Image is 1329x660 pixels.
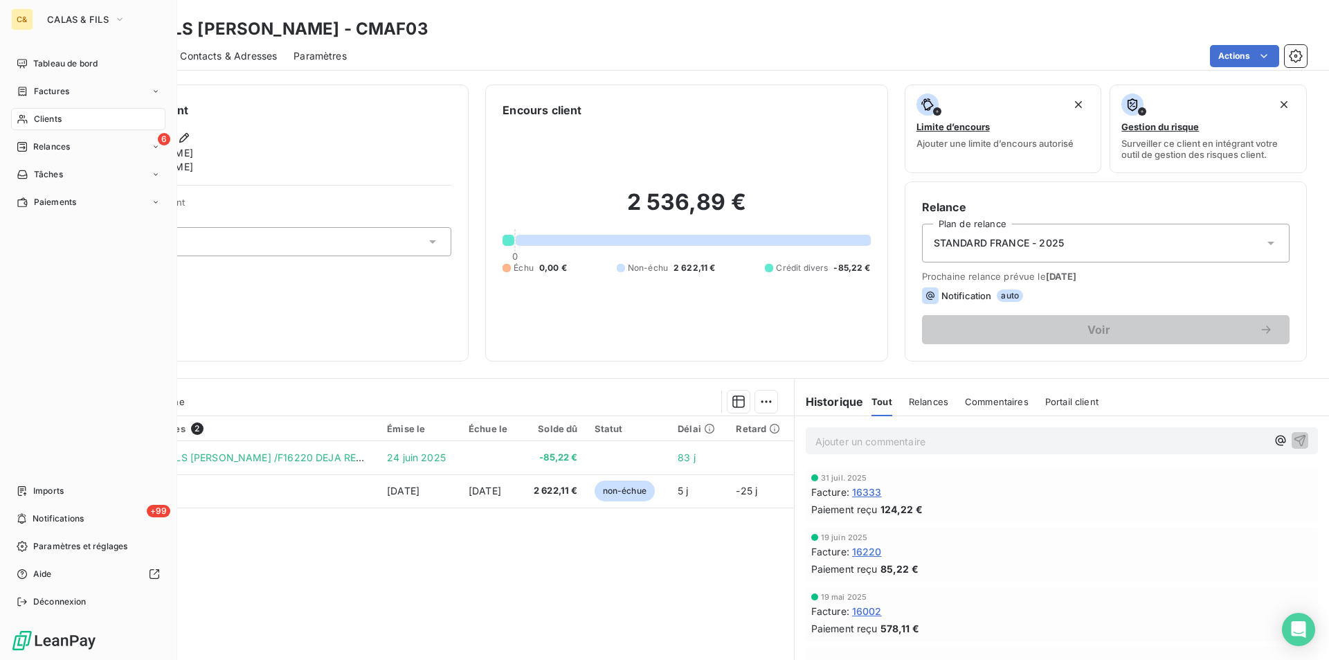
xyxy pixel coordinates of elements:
[941,290,992,301] span: Notification
[33,568,52,580] span: Aide
[503,188,870,230] h2: 2 536,89 €
[880,621,919,636] span: 578,11 €
[811,544,849,559] span: Facture :
[293,49,347,63] span: Paramètres
[11,8,33,30] div: C&
[628,262,668,274] span: Non-échu
[469,423,512,434] div: Échue le
[387,452,446,463] span: 24 juin 2025
[1045,396,1099,407] span: Portail client
[880,502,923,517] span: 124,22 €
[33,540,127,553] span: Paramètres et réglages
[33,512,84,525] span: Notifications
[880,562,919,576] span: 85,22 €
[852,544,882,559] span: 16220
[33,141,70,153] span: Relances
[11,630,97,652] img: Logo LeanPay
[811,502,878,517] span: Paiement reçu
[387,423,452,434] div: Émise le
[905,84,1102,173] button: Limite d’encoursAjouter une limite d’encours autorisé
[47,14,109,25] span: CALAS & FILS
[529,484,578,498] span: 2 622,11 €
[922,271,1290,282] span: Prochaine relance prévue le
[871,396,892,407] span: Tout
[852,485,882,499] span: 16333
[34,113,62,125] span: Clients
[965,396,1029,407] span: Commentaires
[158,133,170,145] span: 6
[673,262,716,274] span: 2 622,11 €
[678,485,688,497] span: 5 j
[811,604,849,618] span: Facture :
[33,485,64,497] span: Imports
[529,451,578,465] span: -85,22 €
[469,485,501,497] span: [DATE]
[909,396,948,407] span: Relances
[34,196,76,208] span: Paiements
[776,262,828,274] span: Crédit divers
[922,199,1290,215] h6: Relance
[934,236,1064,250] span: STANDARD FRANCE - 2025
[147,505,170,517] span: +99
[33,596,87,608] span: Déconnexion
[1210,45,1279,67] button: Actions
[34,85,69,98] span: Factures
[1121,121,1199,132] span: Gestion du risque
[852,604,882,618] span: 16002
[811,485,849,499] span: Facture :
[1110,84,1307,173] button: Gestion du risqueSurveiller ce client en intégrant votre outil de gestion des risques client.
[916,121,990,132] span: Limite d’encours
[512,251,518,262] span: 0
[595,481,655,501] span: non-échue
[99,452,374,463] span: VIR SARL LES FILS [PERSON_NAME] /F16220 DEJA REGLE
[1121,138,1295,160] span: Surveiller ce client en intégrant votre outil de gestion des risques client.
[33,57,98,70] span: Tableau de bord
[795,393,864,410] h6: Historique
[539,262,567,274] span: 0,00 €
[180,49,277,63] span: Contacts & Adresses
[34,168,63,181] span: Tâches
[736,485,757,497] span: -25 j
[503,102,581,118] h6: Encours client
[99,422,370,435] div: Pièces comptables
[939,324,1259,335] span: Voir
[821,474,867,482] span: 31 juil. 2025
[1282,613,1315,646] div: Open Intercom Messenger
[122,17,428,42] h3: LES FILS [PERSON_NAME] - CMAF03
[1046,271,1077,282] span: [DATE]
[736,423,785,434] div: Retard
[678,452,696,463] span: 83 j
[678,423,719,434] div: Délai
[595,423,662,434] div: Statut
[821,533,868,542] span: 19 juin 2025
[811,562,878,576] span: Paiement reçu
[84,102,451,118] h6: Informations client
[514,262,534,274] span: Échu
[922,315,1290,344] button: Voir
[811,621,878,636] span: Paiement reçu
[821,593,867,601] span: 19 mai 2025
[529,423,578,434] div: Solde dû
[387,485,419,497] span: [DATE]
[111,197,451,216] span: Propriétés Client
[997,289,1023,302] span: auto
[916,138,1074,149] span: Ajouter une limite d’encours autorisé
[191,422,204,435] span: 2
[11,563,165,585] a: Aide
[833,262,870,274] span: -85,22 €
